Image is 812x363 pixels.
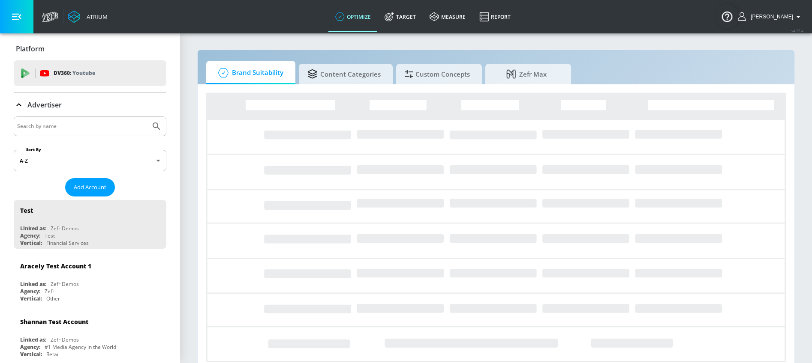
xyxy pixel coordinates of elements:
[494,64,559,84] span: Zefr Max
[14,311,166,360] div: Shannan Test AccountLinked as:Zefr DemosAgency:#1 Media Agency in the WorldVertical:Retail
[14,37,166,61] div: Platform
[20,206,33,214] div: Test
[14,150,166,171] div: A-Z
[472,1,517,32] a: Report
[20,262,91,270] div: Aracely Test Account 1
[14,200,166,249] div: TestLinked as:Zefr DemosAgency:TestVertical:Financial Services
[45,288,54,295] div: Zefr
[65,178,115,196] button: Add Account
[83,13,108,21] div: Atrium
[20,318,88,326] div: Shannan Test Account
[20,336,46,343] div: Linked as:
[307,64,381,84] span: Content Categories
[20,280,46,288] div: Linked as:
[791,28,803,33] span: v 4.25.4
[74,182,106,192] span: Add Account
[738,12,803,22] button: [PERSON_NAME]
[378,1,423,32] a: Target
[20,225,46,232] div: Linked as:
[45,343,116,351] div: #1 Media Agency in the World
[46,295,60,302] div: Other
[405,64,470,84] span: Custom Concepts
[20,288,40,295] div: Agency:
[20,343,40,351] div: Agency:
[17,121,147,132] input: Search by name
[14,256,166,304] div: Aracely Test Account 1Linked as:Zefr DemosAgency:ZefrVertical:Other
[72,68,95,77] p: Youtube
[24,147,43,152] label: Sort By
[14,93,166,117] div: Advertiser
[51,280,79,288] div: Zefr Demos
[423,1,472,32] a: measure
[14,60,166,86] div: DV360: Youtube
[16,44,45,54] p: Platform
[328,1,378,32] a: optimize
[54,68,95,78] p: DV360:
[51,336,79,343] div: Zefr Demos
[46,351,60,358] div: Retail
[20,351,42,358] div: Vertical:
[68,10,108,23] a: Atrium
[46,239,89,247] div: Financial Services
[51,225,79,232] div: Zefr Demos
[20,295,42,302] div: Vertical:
[747,14,793,20] span: login as: kacey.labar@zefr.com
[20,232,40,239] div: Agency:
[45,232,55,239] div: Test
[215,62,283,83] span: Brand Suitability
[20,239,42,247] div: Vertical:
[715,4,739,28] button: Open Resource Center
[27,100,62,110] p: Advertiser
